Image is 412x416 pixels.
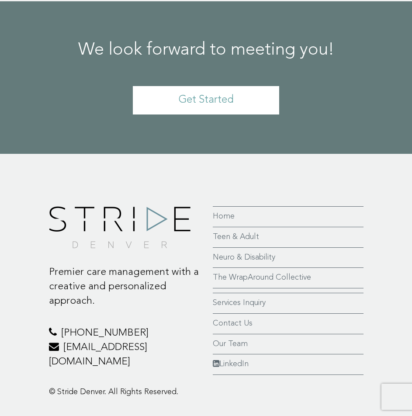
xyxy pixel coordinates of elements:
a: Teen & Adult [213,232,364,243]
img: footer-logo.png [49,206,190,248]
a: Our Team [213,339,364,350]
a: Home [213,211,364,222]
h2: We look forward to meeting you! [49,41,364,60]
a: The WrapAround Collective [213,272,364,284]
p: Premier care management with a creative and personalized approach. [49,266,200,309]
span: © Stride Denver. All Rights Reserved. [49,388,178,396]
p: [PHONE_NUMBER] [EMAIL_ADDRESS][DOMAIN_NAME] [49,326,200,370]
a: LinkedIn [213,359,364,370]
a: Get Started [133,86,279,114]
a: Contact Us [213,318,364,329]
a: Services Inquiry [213,298,364,309]
a: Neuro & Disability [213,252,364,263]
